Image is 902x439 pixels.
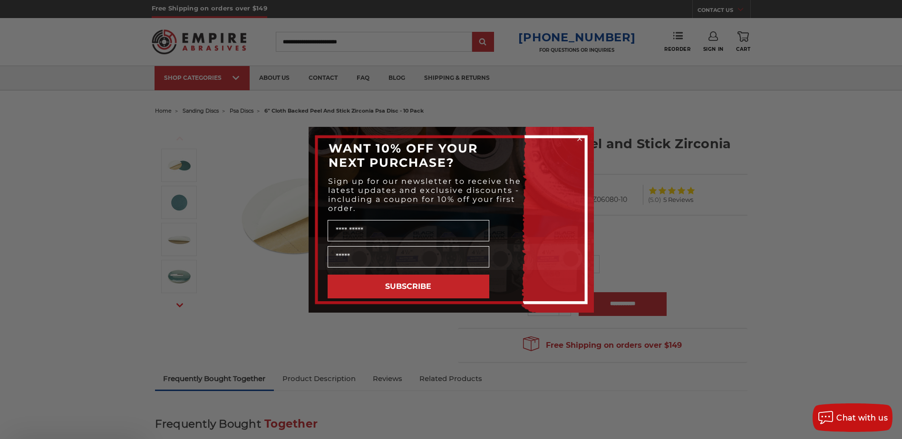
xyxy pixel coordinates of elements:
span: Sign up for our newsletter to receive the latest updates and exclusive discounts - including a co... [328,177,521,213]
span: WANT 10% OFF YOUR NEXT PURCHASE? [329,141,478,170]
input: Email [328,246,489,267]
button: SUBSCRIBE [328,275,489,298]
button: Close dialog [575,134,584,143]
span: Chat with us [836,413,888,422]
button: Chat with us [813,403,892,432]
